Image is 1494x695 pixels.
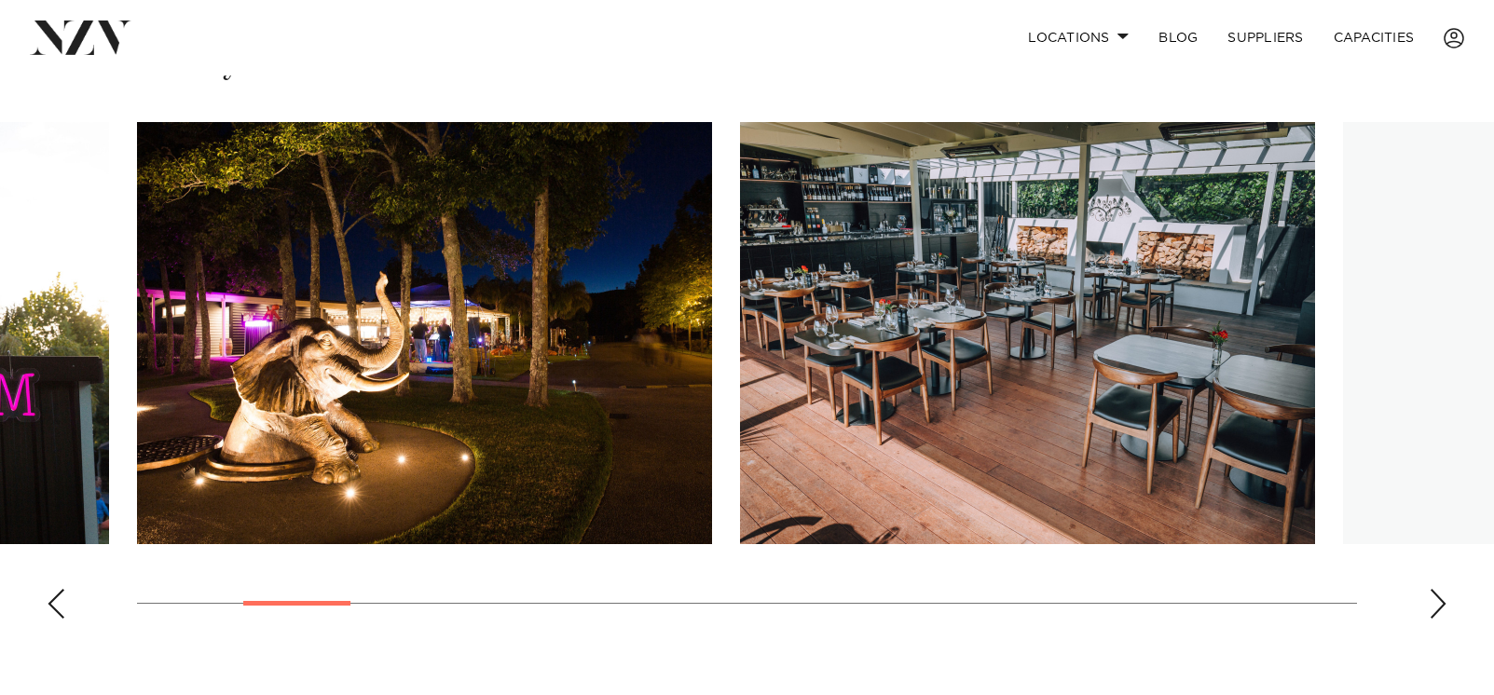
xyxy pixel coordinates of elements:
a: Locations [1013,18,1144,58]
a: Capacities [1319,18,1430,58]
a: SUPPLIERS [1213,18,1318,58]
swiper-slide: 4 / 23 [740,122,1315,544]
swiper-slide: 3 / 23 [137,122,712,544]
img: nzv-logo.png [30,20,131,54]
a: BLOG [1144,18,1213,58]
